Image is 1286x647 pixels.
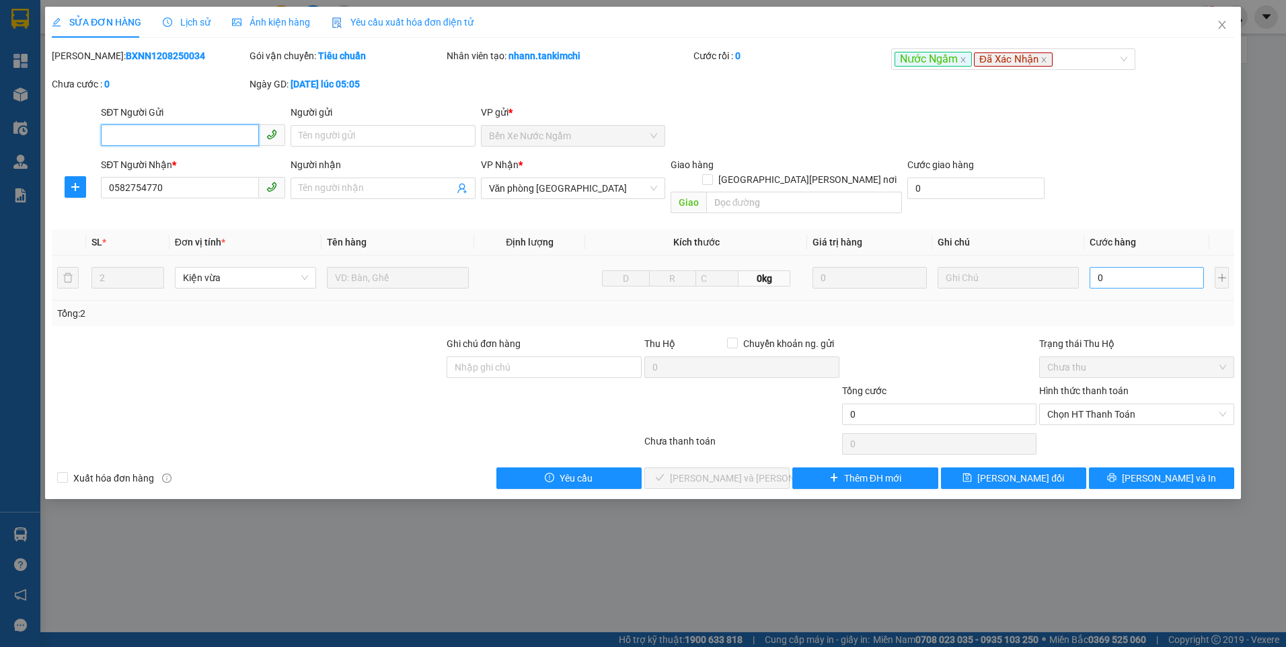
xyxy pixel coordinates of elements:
span: VP Nhận [481,159,519,170]
span: edit [52,17,61,27]
span: [PERSON_NAME] đổi [977,471,1064,486]
span: SỬA ĐƠN HÀNG [52,17,141,28]
span: info-circle [162,473,172,483]
div: Tổng: 2 [57,306,496,321]
th: Ghi chú [932,229,1085,256]
input: D [602,270,650,287]
span: Định lượng [506,237,554,248]
div: Ngày GD: [250,77,445,91]
b: [DATE] lúc 05:05 [291,79,360,89]
b: Tiêu chuẩn [318,50,366,61]
span: Giao hàng [671,159,714,170]
span: save [962,473,972,484]
button: printer[PERSON_NAME] và In [1089,467,1234,489]
button: plus [65,176,86,198]
span: Bến Xe Nước Ngầm [489,126,657,146]
div: Người nhận [291,157,475,172]
input: C [695,270,739,287]
span: 0kg [739,270,791,287]
div: Chưa thanh toán [643,434,841,457]
text: BXNN1208250124 [87,56,195,71]
button: plus [1215,267,1229,289]
span: close [1041,56,1047,63]
label: Ghi chú đơn hàng [447,338,521,349]
b: nhann.tankimchi [508,50,580,61]
div: Chưa cước : [52,77,247,91]
button: Close [1203,7,1241,44]
div: VP gửi [481,105,665,120]
div: SĐT Người Gửi [101,105,285,120]
button: plusThêm ĐH mới [792,467,938,489]
span: Kiện vừa [183,268,309,288]
span: printer [1107,473,1117,484]
input: 0 [812,267,927,289]
span: picture [232,17,241,27]
span: plus [829,473,839,484]
span: Kích thước [673,237,720,248]
span: Thu Hộ [644,338,675,349]
span: Tổng cước [842,385,886,396]
div: [PERSON_NAME]: [52,48,247,63]
span: Giao [671,192,706,213]
label: Hình thức thanh toán [1039,385,1129,396]
input: Cước giao hàng [907,178,1045,199]
span: Thêm ĐH mới [844,471,901,486]
b: 0 [104,79,110,89]
span: Lịch sử [163,17,211,28]
img: icon [332,17,342,28]
span: [GEOGRAPHIC_DATA][PERSON_NAME] nơi [713,172,902,187]
span: Đã Xác Nhận [974,52,1053,67]
span: clock-circle [163,17,172,27]
input: VD: Bàn, Ghế [327,267,469,289]
span: Tên hàng [327,237,367,248]
span: phone [266,129,277,140]
span: Đơn vị tính [175,237,225,248]
div: Gửi: Bến Xe Nước Ngầm [10,79,135,107]
input: R [649,270,697,287]
span: exclamation-circle [545,473,554,484]
input: Ghi Chú [938,267,1080,289]
span: Chọn HT Thanh Toán [1047,404,1226,424]
span: [PERSON_NAME] và In [1122,471,1216,486]
span: user-add [457,183,467,194]
span: Ảnh kiện hàng [232,17,310,28]
div: Trạng thái Thu Hộ [1039,336,1234,351]
b: BXNN1208250034 [126,50,205,61]
span: phone [266,182,277,192]
span: Yêu cầu xuất hóa đơn điện tử [332,17,474,28]
span: Yêu cầu [560,471,593,486]
span: plus [65,182,85,192]
span: Chuyển khoản ng. gửi [738,336,839,351]
div: Gói vận chuyển: [250,48,445,63]
span: Cước hàng [1090,237,1136,248]
div: Người gửi [291,105,475,120]
input: Ghi chú đơn hàng [447,356,642,378]
span: close [960,56,967,63]
span: Xuất hóa đơn hàng [68,471,159,486]
span: SL [91,237,102,248]
span: Văn phòng Đà Nẵng [489,178,657,198]
label: Cước giao hàng [907,159,974,170]
button: exclamation-circleYêu cầu [496,467,642,489]
span: Chưa thu [1047,357,1226,377]
span: close [1217,20,1227,30]
button: save[PERSON_NAME] đổi [941,467,1086,489]
div: SĐT Người Nhận [101,157,285,172]
input: Dọc đường [706,192,903,213]
div: Cước rồi : [693,48,888,63]
span: Giá trị hàng [812,237,862,248]
button: check[PERSON_NAME] và [PERSON_NAME] hàng [644,467,790,489]
div: Nhận: Văn phòng [GEOGRAPHIC_DATA] [141,79,272,107]
b: 0 [735,50,741,61]
div: Nhân viên tạo: [447,48,691,63]
span: Nước Ngầm [895,52,972,67]
button: delete [57,267,79,289]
